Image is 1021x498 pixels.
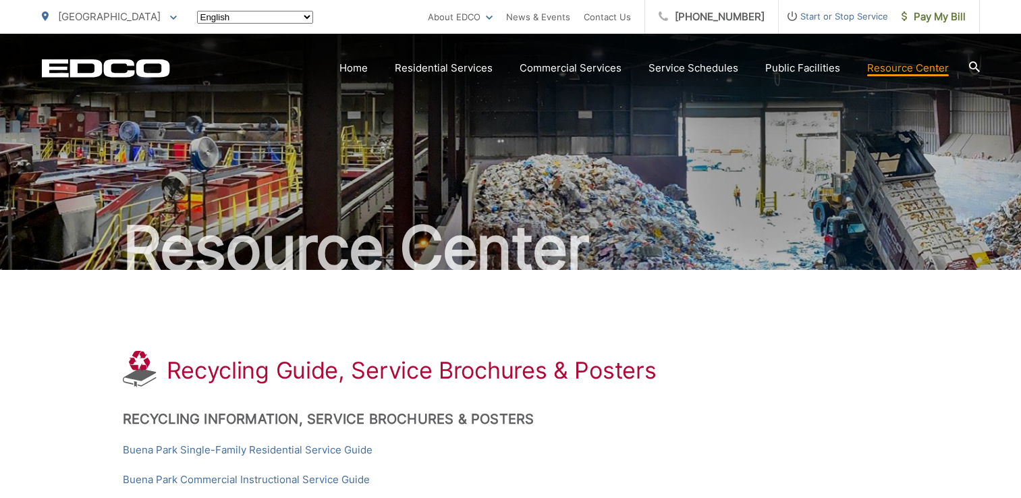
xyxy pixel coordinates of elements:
select: Select a language [197,11,313,24]
h2: Resource Center [42,215,980,282]
a: Buena Park Commercial Instructional Service Guide [123,472,370,488]
a: Commercial Services [520,60,622,76]
h1: Recycling Guide, Service Brochures & Posters [167,357,657,384]
a: EDCD logo. Return to the homepage. [42,59,170,78]
a: Buena Park Single-Family Residential Service Guide [123,442,372,458]
a: Contact Us [584,9,631,25]
a: Home [339,60,368,76]
a: Residential Services [395,60,493,76]
a: Service Schedules [649,60,738,76]
a: News & Events [506,9,570,25]
h2: Recycling Information, Service Brochures & Posters [123,411,899,427]
a: About EDCO [428,9,493,25]
span: Pay My Bill [902,9,966,25]
a: Resource Center [867,60,949,76]
a: Public Facilities [765,60,840,76]
span: [GEOGRAPHIC_DATA] [58,10,161,23]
